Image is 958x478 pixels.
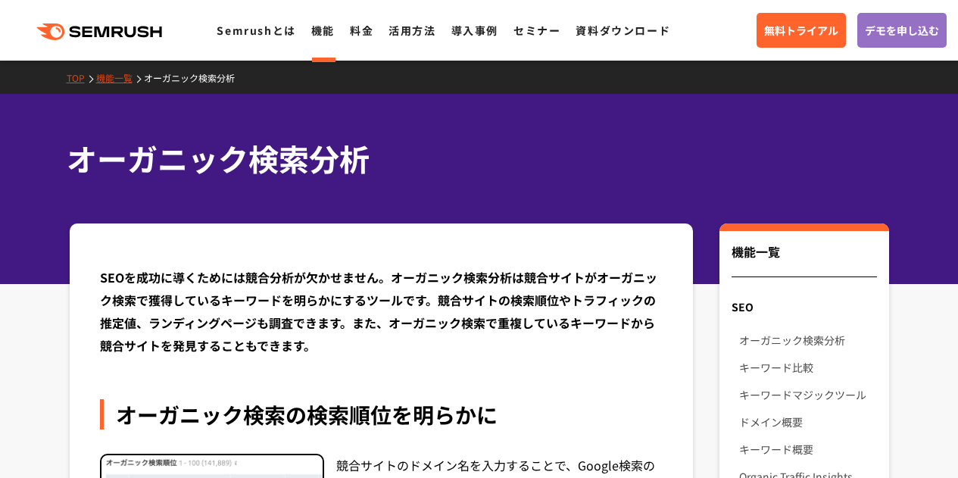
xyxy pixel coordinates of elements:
a: 導入事例 [451,23,498,38]
a: デモを申し込む [857,13,947,48]
a: 機能一覧 [96,71,144,84]
a: キーワード比較 [739,354,876,381]
a: オーガニック検索分析 [144,71,246,84]
a: キーワードマジックツール [739,381,876,408]
a: キーワード概要 [739,436,876,463]
a: Semrushとは [217,23,295,38]
div: オーガニック検索の検索順位を明らかに [100,399,663,430]
h1: オーガニック検索分析 [67,136,877,181]
span: 無料トライアル [764,22,838,39]
a: ドメイン概要 [739,408,876,436]
a: 料金 [350,23,373,38]
a: 機能 [311,23,335,38]
a: TOP [67,71,96,84]
a: オーガニック検索分析 [739,326,876,354]
a: 資料ダウンロード [576,23,670,38]
div: SEO [719,293,888,320]
a: 活用方法 [389,23,435,38]
div: 機能一覧 [732,242,876,277]
span: デモを申し込む [865,22,939,39]
a: 無料トライアル [757,13,846,48]
a: セミナー [513,23,560,38]
div: SEOを成功に導くためには競合分析が欠かせません。オーガニック検索分析は競合サイトがオーガニック検索で獲得しているキーワードを明らかにするツールです。競合サイトの検索順位やトラフィックの推定値、... [100,266,663,357]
